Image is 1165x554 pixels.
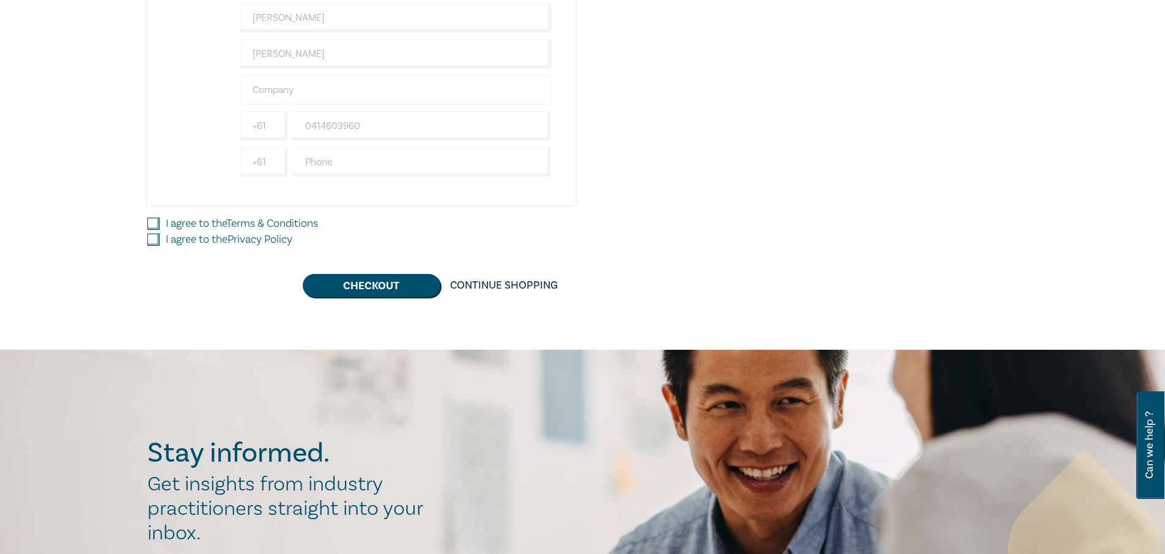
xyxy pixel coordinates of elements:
[303,274,440,297] button: Checkout
[166,216,318,232] label: I agree to the
[166,232,292,248] label: I agree to the
[226,216,318,231] a: Terms & Conditions
[440,274,568,297] a: Continue Shopping
[240,39,551,68] input: Last Name*
[292,111,551,141] input: Mobile*
[240,147,287,177] input: +61
[227,232,292,246] a: Privacy Policy
[147,472,436,545] h2: Get insights from industry practitioners straight into your inbox.
[240,75,551,105] input: Company
[292,147,551,177] input: Phone
[1144,399,1155,492] span: Can we help ?
[240,3,551,32] input: First Name*
[147,437,436,469] h2: Stay informed.
[240,111,287,141] input: +61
